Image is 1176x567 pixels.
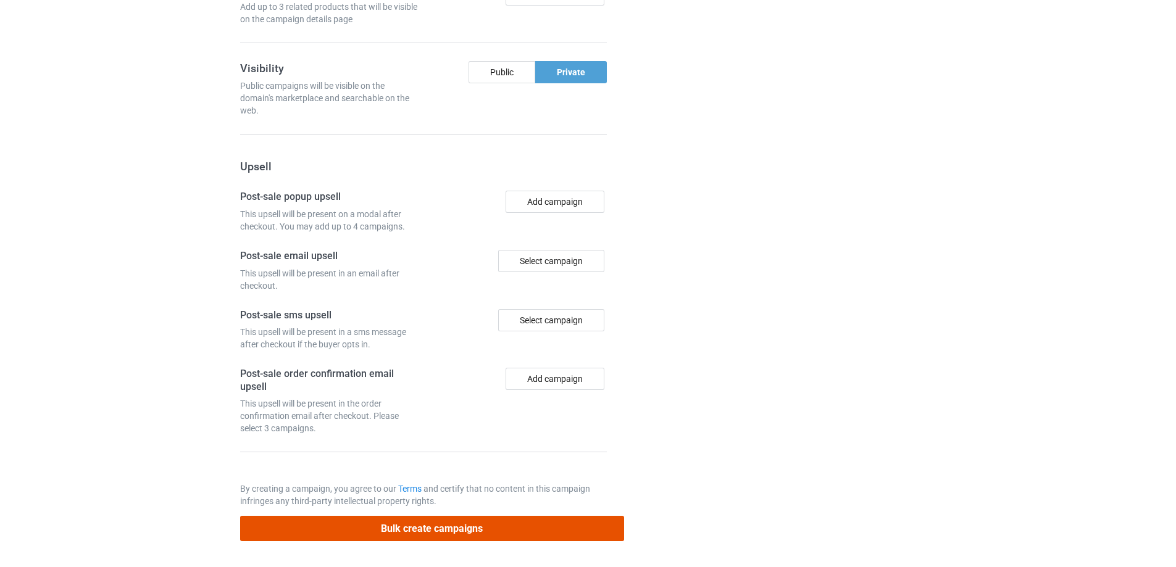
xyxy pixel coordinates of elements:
[240,516,624,541] button: Bulk create campaigns
[535,61,607,83] div: Private
[240,250,419,263] h4: Post-sale email upsell
[240,1,419,25] div: Add up to 3 related products that will be visible on the campaign details page
[240,267,419,292] div: This upsell will be present in an email after checkout.
[240,61,419,75] h3: Visibility
[498,250,604,272] div: Select campaign
[240,368,419,393] h4: Post-sale order confirmation email upsell
[240,208,419,233] div: This upsell will be present on a modal after checkout. You may add up to 4 campaigns.
[506,191,604,213] button: Add campaign
[240,159,607,173] h3: Upsell
[240,309,419,322] h4: Post-sale sms upsell
[469,61,535,83] div: Public
[240,326,419,350] div: This upsell will be present in a sms message after checkout if the buyer opts in.
[240,397,419,434] div: This upsell will be present in the order confirmation email after checkout. Please select 3 campa...
[506,368,604,390] button: Add campaign
[240,80,419,117] div: Public campaigns will be visible on the domain's marketplace and searchable on the web.
[398,484,422,494] a: Terms
[498,309,604,331] div: Select campaign
[240,482,607,507] p: By creating a campaign, you agree to our and certify that no content in this campaign infringes a...
[240,191,419,204] h4: Post-sale popup upsell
